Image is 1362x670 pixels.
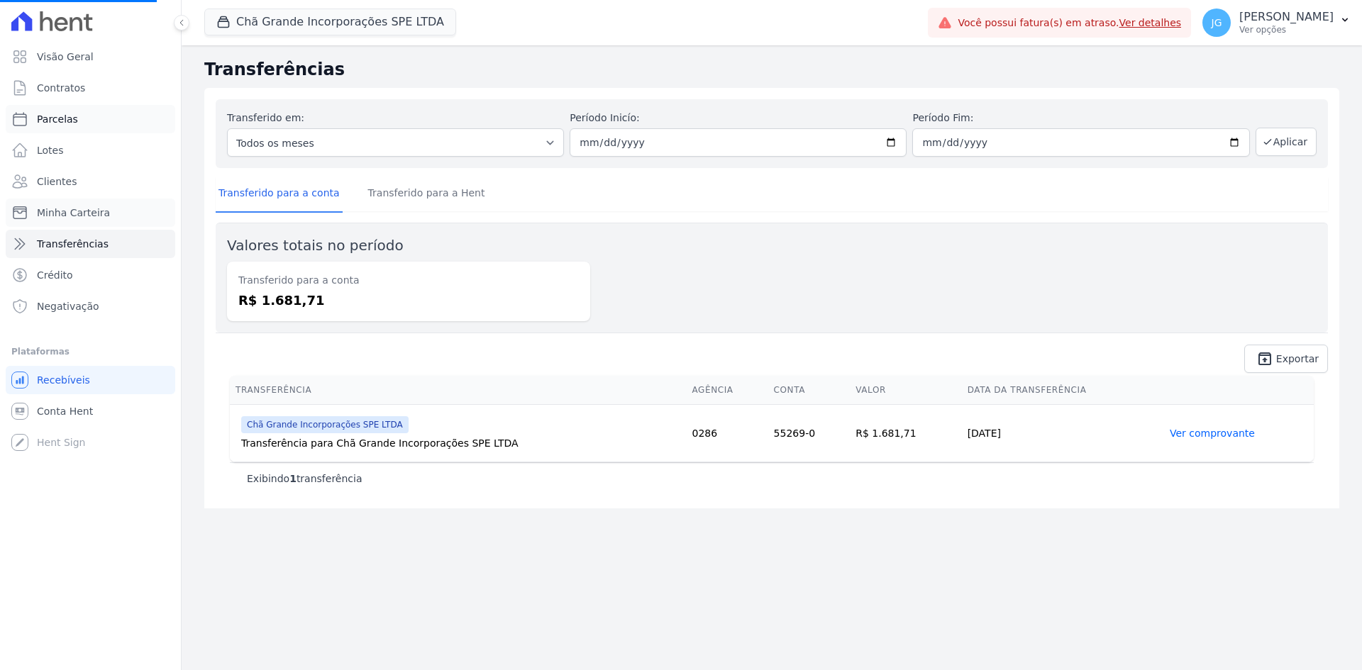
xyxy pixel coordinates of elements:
a: Recebíveis [6,366,175,394]
td: R$ 1.681,71 [850,404,961,462]
th: Agência [686,376,768,405]
th: Valor [850,376,961,405]
div: Transferência para Chã Grande Incorporações SPE LTDA [241,436,680,450]
span: Lotes [37,143,64,157]
a: Visão Geral [6,43,175,71]
dd: R$ 1.681,71 [238,291,579,310]
span: Crédito [37,268,73,282]
span: Recebíveis [37,373,90,387]
a: Crédito [6,261,175,289]
th: Conta [768,376,851,405]
th: Data da Transferência [962,376,1164,405]
a: Transferido para a conta [216,176,343,213]
span: Exportar [1276,354,1319,363]
i: unarchive [1256,350,1273,367]
div: Plataformas [11,343,170,360]
label: Período Inicío: [570,111,907,125]
b: 1 [289,473,297,484]
a: Lotes [6,136,175,164]
a: Ver detalhes [1119,17,1182,28]
span: JG [1212,18,1222,28]
a: Parcelas [6,105,175,133]
p: Ver opções [1239,24,1334,35]
span: Você possui fatura(s) em atraso. [958,16,1181,30]
span: Parcelas [37,112,78,126]
span: Conta Hent [37,404,93,418]
a: Contratos [6,74,175,102]
label: Transferido em: [227,112,304,123]
span: Minha Carteira [37,206,110,220]
label: Valores totais no período [227,237,404,254]
label: Período Fim: [912,111,1249,125]
h2: Transferências [204,57,1339,82]
td: [DATE] [962,404,1164,462]
a: Transferido para a Hent [365,176,488,213]
p: [PERSON_NAME] [1239,10,1334,24]
a: Ver comprovante [1170,428,1255,439]
a: Conta Hent [6,397,175,425]
td: 0286 [686,404,768,462]
td: 55269-0 [768,404,851,462]
a: Transferências [6,230,175,258]
span: Visão Geral [37,50,94,64]
button: Chã Grande Incorporações SPE LTDA [204,9,456,35]
th: Transferência [230,376,686,405]
span: Contratos [37,81,85,95]
span: Clientes [37,174,77,189]
button: Aplicar [1256,128,1317,156]
button: JG [PERSON_NAME] Ver opções [1191,3,1362,43]
p: Exibindo transferência [247,471,362,486]
span: Negativação [37,299,99,313]
a: unarchive Exportar [1244,345,1328,373]
span: Chã Grande Incorporações SPE LTDA [241,416,409,433]
dt: Transferido para a conta [238,273,579,288]
a: Clientes [6,167,175,196]
span: Transferências [37,237,109,251]
a: Negativação [6,292,175,320]
a: Minha Carteira [6,199,175,227]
